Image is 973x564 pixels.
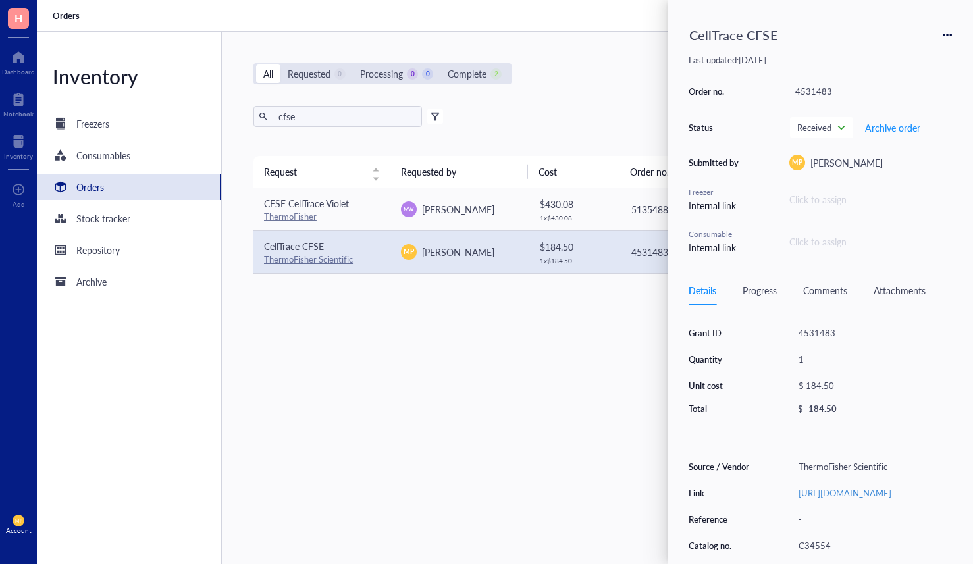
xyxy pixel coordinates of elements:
div: CellTrace CFSE [683,21,784,49]
div: Requested [288,66,330,81]
div: Reference [689,513,756,525]
div: segmented control [253,63,512,84]
a: Notebook [3,89,34,118]
a: Orders [37,174,221,200]
div: Archive [76,274,107,289]
a: Repository [37,237,221,263]
div: Freezers [76,116,109,131]
span: CellTrace CFSE [264,240,324,253]
a: [URL][DOMAIN_NAME] [799,486,891,499]
div: Unit cost [689,380,756,392]
th: Requested by [390,156,527,188]
div: Account [6,526,32,534]
span: [PERSON_NAME] [810,156,883,169]
div: Last updated: [DATE] [689,54,952,66]
div: Details [689,283,716,297]
div: Total [689,403,756,415]
th: Request [253,156,390,188]
div: 5135488 [631,202,746,217]
div: 1 [793,350,952,369]
a: Consumables [37,142,221,168]
div: 4531483 [793,324,952,342]
span: [PERSON_NAME] [422,245,494,259]
div: Comments [803,283,847,297]
div: 0 [422,68,433,80]
span: MP [15,518,22,523]
div: $ 184.50 [793,376,947,395]
div: Complete [448,66,486,81]
div: Catalog no. [689,540,756,551]
a: Freezers [37,111,221,137]
th: Order no. [619,156,756,188]
div: Internal link [689,240,741,255]
div: Order no. [689,86,741,97]
span: Received [797,122,843,134]
div: All [263,66,273,81]
div: Click to assign [789,234,952,249]
div: Freezer [689,186,741,198]
div: 1 x $ 184.50 [540,257,609,265]
div: Repository [76,243,120,257]
div: Notebook [3,110,34,118]
span: CFSE CellTrace Violet [264,197,349,210]
div: Click to assign [789,192,952,207]
div: 4531483 [789,82,952,101]
a: ThermoFisher Scientific [264,253,353,265]
th: Cost [528,156,619,188]
div: Attachments [874,283,926,297]
div: 1 x $ 430.08 [540,214,609,222]
div: 2 [490,68,502,80]
div: Consumable [689,228,741,240]
a: Stock tracker [37,205,221,232]
a: ThermoFisher [264,210,317,222]
div: Quantity [689,353,756,365]
div: Processing [360,66,403,81]
span: H [14,10,22,26]
span: MW [404,205,414,213]
div: Inventory [4,152,33,160]
div: Status [689,122,741,134]
div: Grant ID [689,327,756,339]
div: Stock tracker [76,211,130,226]
div: Dashboard [2,68,35,76]
a: Dashboard [2,47,35,76]
a: Archive [37,269,221,295]
button: Archive order [864,117,921,138]
a: Orders [53,10,82,22]
input: Find orders in table [273,107,417,126]
div: 4531483 [631,245,746,259]
span: MP [792,157,802,167]
div: Submitted by [689,157,741,168]
div: Orders [76,180,104,194]
div: Progress [743,283,777,297]
span: Archive order [865,122,920,133]
div: $ [798,403,803,415]
div: Add [13,200,25,208]
div: 184.50 [808,403,837,415]
div: Source / Vendor [689,461,756,473]
div: Consumables [76,148,130,163]
div: Link [689,487,756,499]
span: [PERSON_NAME] [422,203,494,216]
span: Request [264,165,364,179]
td: 4531483 [619,230,756,273]
td: 5135488 [619,188,756,231]
div: - [793,510,952,528]
div: $ 184.50 [540,240,609,254]
a: Inventory [4,131,33,160]
div: $ 430.08 [540,197,609,211]
div: 0 [407,68,418,80]
div: ThermoFisher Scientific [793,457,952,476]
div: Inventory [37,63,221,90]
span: MP [404,247,414,257]
div: 0 [334,68,346,80]
div: Internal link [689,198,741,213]
div: C34554 [793,536,952,555]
